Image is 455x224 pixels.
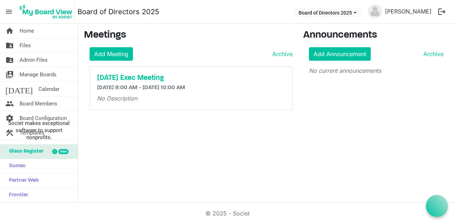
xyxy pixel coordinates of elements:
span: people [5,97,14,111]
span: Sumac [5,159,26,173]
div: new [58,149,69,154]
span: Calendar [38,82,59,96]
span: Partner Web [5,174,39,188]
span: [DATE] [5,82,33,96]
p: No Description [97,94,285,103]
a: My Board View Logo [17,3,77,21]
a: [PERSON_NAME] [382,4,434,18]
span: Board Configuration [20,111,67,125]
h3: Meetings [84,29,293,42]
a: © 2025 - Societ [205,210,250,217]
span: folder_shared [5,53,14,67]
a: Archive [421,50,444,58]
span: Glass Register [5,144,43,159]
span: folder_shared [5,38,14,53]
span: Manage Boards [20,67,57,82]
span: settings [5,111,14,125]
a: Add Announcement [309,47,371,61]
h3: Announcements [303,29,449,42]
p: No current announcements [309,66,444,75]
a: Archive [269,50,293,58]
span: Files [20,38,31,53]
img: no-profile-picture.svg [368,4,382,18]
span: switch_account [5,67,14,82]
h6: [DATE] 9:00 AM - [DATE] 10:00 AM [97,84,285,91]
button: logout [434,4,449,19]
span: Societ makes exceptional software to support nonprofits. [3,120,75,141]
a: Board of Directors 2025 [77,5,159,19]
span: Frontier [5,188,28,202]
a: Add Meeting [90,47,133,61]
span: home [5,24,14,38]
button: Board of Directors 2025 dropdownbutton [294,7,361,17]
span: Admin Files [20,53,48,67]
img: My Board View Logo [17,3,75,21]
span: Home [20,24,34,38]
span: Board Members [20,97,57,111]
span: menu [2,5,16,18]
a: [DATE] Exec Meeting [97,74,285,82]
